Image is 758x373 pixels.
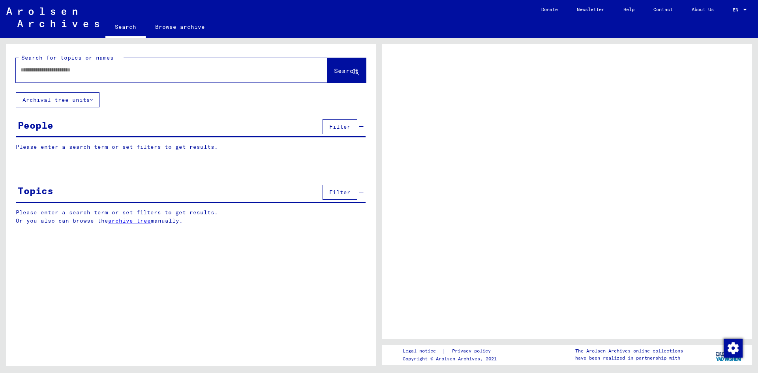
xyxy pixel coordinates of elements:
[724,339,743,358] img: Change consent
[575,354,683,362] p: have been realized in partnership with
[6,7,99,27] img: Arolsen_neg.svg
[16,143,366,151] p: Please enter a search term or set filters to get results.
[334,67,358,75] span: Search
[146,17,214,36] a: Browse archive
[323,119,357,134] button: Filter
[105,17,146,38] a: Search
[575,347,683,354] p: The Arolsen Archives online collections
[108,217,151,224] a: archive tree
[18,118,53,132] div: People
[329,189,351,196] span: Filter
[714,345,744,364] img: yv_logo.png
[733,7,741,13] span: EN
[403,355,500,362] p: Copyright © Arolsen Archives, 2021
[16,208,366,225] p: Please enter a search term or set filters to get results. Or you also can browse the manually.
[323,185,357,200] button: Filter
[16,92,99,107] button: Archival tree units
[21,54,114,61] mat-label: Search for topics or names
[329,123,351,130] span: Filter
[327,58,366,82] button: Search
[18,184,53,198] div: Topics
[403,347,442,355] a: Legal notice
[403,347,500,355] div: |
[446,347,500,355] a: Privacy policy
